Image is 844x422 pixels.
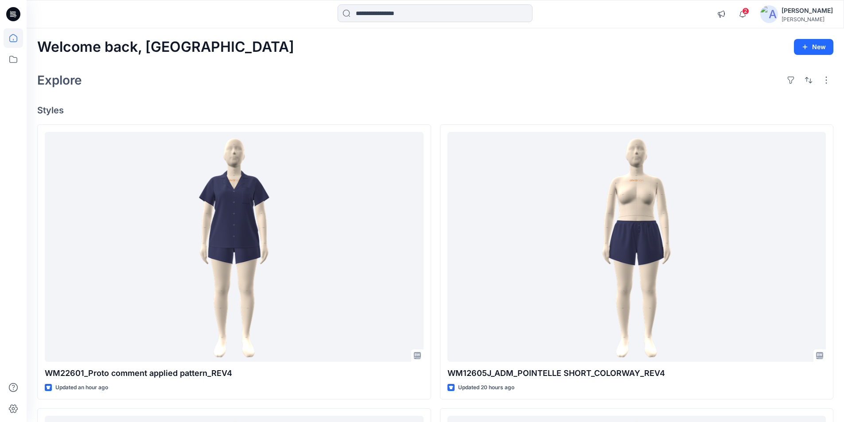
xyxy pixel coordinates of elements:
p: WM22601_Proto comment applied pattern_REV4 [45,367,424,379]
p: Updated 20 hours ago [458,383,514,392]
h2: Explore [37,73,82,87]
div: [PERSON_NAME] [782,16,833,23]
a: WM22601_Proto comment applied pattern_REV4 [45,132,424,362]
h4: Styles [37,105,833,116]
p: Updated an hour ago [55,383,108,392]
p: WM12605J_ADM_POINTELLE SHORT_COLORWAY_REV4 [447,367,826,379]
img: avatar [760,5,778,23]
button: New [794,39,833,55]
div: [PERSON_NAME] [782,5,833,16]
a: WM12605J_ADM_POINTELLE SHORT_COLORWAY_REV4 [447,132,826,362]
h2: Welcome back, [GEOGRAPHIC_DATA] [37,39,294,55]
span: 2 [742,8,749,15]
